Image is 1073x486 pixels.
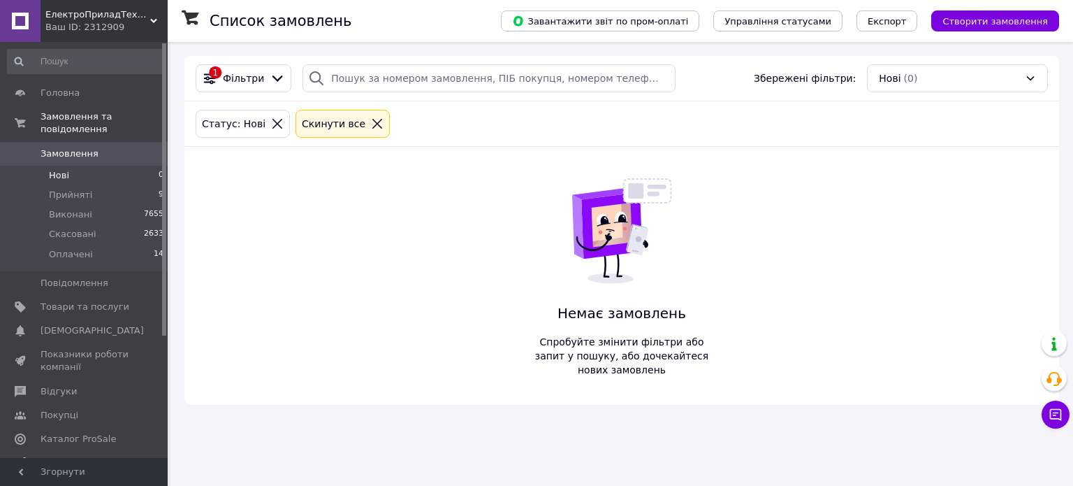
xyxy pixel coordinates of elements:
span: (0) [904,73,918,84]
input: Пошук [7,49,165,74]
button: Управління статусами [713,10,842,31]
h1: Список замовлень [210,13,351,29]
span: Експорт [868,16,907,27]
span: Створити замовлення [942,16,1048,27]
span: Нові [49,169,69,182]
span: 0 [159,169,163,182]
span: Скасовані [49,228,96,241]
span: Замовлення та повідомлення [41,110,168,136]
span: Прийняті [49,189,92,201]
span: Покупці [41,409,78,422]
span: Управління статусами [724,16,831,27]
span: Немає замовлень [530,303,714,324]
span: Відгуки [41,385,77,398]
span: Завантажити звіт по пром-оплаті [512,15,688,27]
span: Фільтри [223,71,264,85]
div: Ваш ID: 2312909 [45,21,168,34]
a: Створити замовлення [917,15,1059,26]
span: ЕлектроПриладТехСервіс [45,8,150,21]
span: 14 [154,248,163,261]
span: Аналітика [41,457,89,469]
span: 7655 [144,208,163,221]
button: Завантажити звіт по пром-оплаті [501,10,699,31]
span: Оплачені [49,248,93,261]
span: Каталог ProSale [41,433,116,445]
span: Показники роботи компанії [41,348,129,373]
span: 2633 [144,228,163,241]
button: Чат з покупцем [1042,401,1070,429]
button: Створити замовлення [931,10,1059,31]
span: Збережені фільтри: [754,71,856,85]
span: Головна [41,87,80,99]
div: Статус: Нові [199,116,268,131]
input: Пошук за номером замовлення, ПІБ покупця, номером телефону, Email, номером накладної [302,64,675,92]
span: Нові [879,71,900,85]
span: Товари та послуги [41,301,129,313]
span: Повідомлення [41,277,108,290]
span: Замовлення [41,148,98,160]
button: Експорт [856,10,918,31]
span: Спробуйте змінити фільтри або запит у пошуку, або дочекайтеся нових замовлень [530,335,714,377]
span: 9 [159,189,163,201]
div: Cкинути все [299,116,368,131]
span: Виконані [49,208,92,221]
span: [DEMOGRAPHIC_DATA] [41,324,144,337]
